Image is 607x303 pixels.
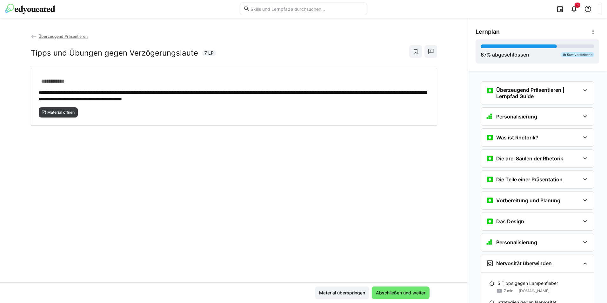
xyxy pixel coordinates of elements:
h3: Die Teile einer Präsentation [496,176,563,183]
button: Material überspringen [315,286,369,299]
h3: Was ist Rhetorik? [496,134,538,141]
span: 7 min [504,288,513,293]
span: Lernplan [476,28,500,35]
h3: Die drei Säulen der Rhetorik [496,155,563,162]
div: % abgeschlossen [481,51,529,58]
h3: Personalisierung [496,239,537,246]
span: Abschließen und weiter [375,290,426,296]
span: 3 [577,3,578,7]
h3: Nervosität überwinden [496,260,552,266]
span: 67 [481,51,487,58]
div: 1h 58m verbleibend [561,52,594,57]
button: Abschließen und weiter [372,286,430,299]
h2: Tipps und Übungen gegen Verzögerungslaute [31,48,198,58]
input: Skills und Lernpfade durchsuchen… [250,6,364,12]
span: Material überspringen [318,290,366,296]
h3: Das Design [496,218,524,225]
span: Material öffnen [47,110,75,115]
span: [DOMAIN_NAME] [519,288,550,293]
h3: Überzeugend Präsentieren | Lernpfad Guide [496,87,580,99]
a: Überzeugend Präsentieren [31,34,88,39]
span: 7 LP [204,50,214,56]
span: Überzeugend Präsentieren [38,34,88,39]
h3: Personalisierung [496,113,537,120]
button: Material öffnen [39,107,78,118]
h3: Vorbereitung und Planung [496,197,560,204]
p: 5 Tipps gegen Lampenfieber [497,280,558,286]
